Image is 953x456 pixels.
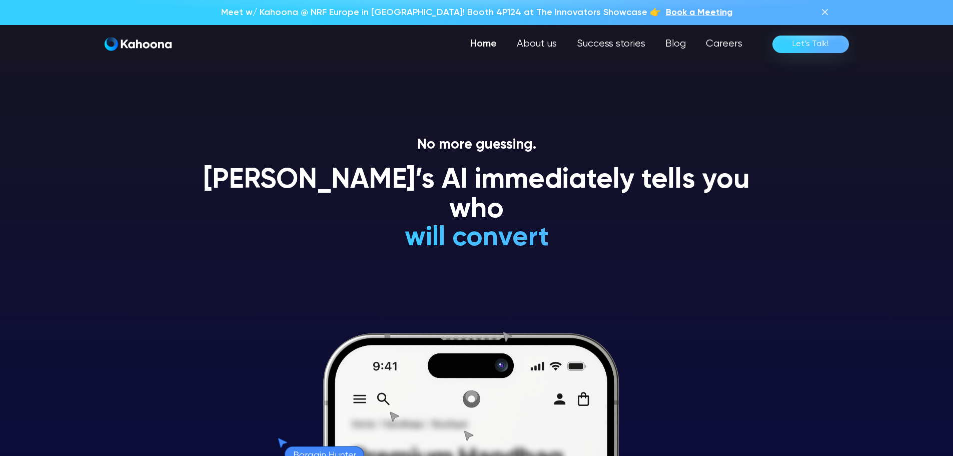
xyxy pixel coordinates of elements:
a: About us [507,34,567,54]
p: No more guessing. [192,137,762,154]
a: Book a Meeting [666,6,732,19]
a: Careers [696,34,752,54]
span: Book a Meeting [666,8,732,17]
a: Blog [655,34,696,54]
h1: [PERSON_NAME]’s AI immediately tells you who [192,166,762,225]
a: Let’s Talk! [772,36,849,53]
a: Success stories [567,34,655,54]
div: Let’s Talk! [792,36,829,52]
a: Home [460,34,507,54]
h1: will convert [329,223,624,253]
img: Kahoona logo white [105,37,172,51]
a: home [105,37,172,52]
p: Meet w/ Kahoona @ NRF Europe in [GEOGRAPHIC_DATA]! Booth 4P124 at The Innovators Showcase 👉 [221,6,661,19]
